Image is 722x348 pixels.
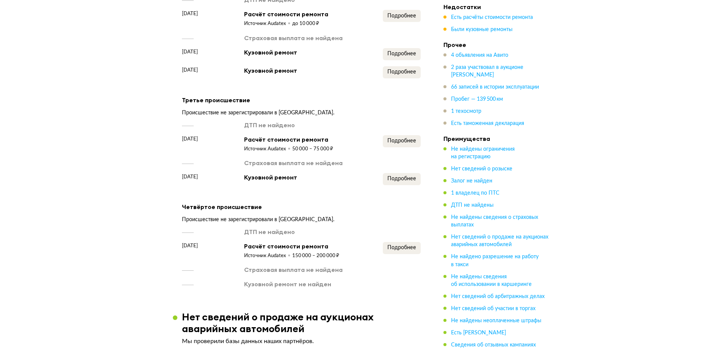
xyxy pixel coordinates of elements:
div: Кузовной ремонт не найден [244,280,331,288]
span: Подробнее [387,245,416,250]
span: 66 записей в истории эксплуатации [451,84,539,90]
div: Страховая выплата не найдена [244,265,343,274]
h4: Прочее [443,41,550,48]
button: Подробнее [383,66,421,78]
span: Нет сведений об арбитражных делах [451,293,545,299]
h3: Нет сведений о продаже на аукционах аварийных автомобилей [182,311,430,334]
span: Пробег — 139 500 км [451,97,503,102]
p: Мы проверили базы данных наших партнёров. [182,337,421,345]
div: до 10 000 ₽ [292,20,319,27]
div: Расчёт стоимости ремонта [244,242,339,250]
span: Были кузовные ремонты [451,27,512,32]
span: Подробнее [387,138,416,144]
span: 1 владелец по ПТС [451,190,500,196]
div: Происшествие не зарегистрировали в [GEOGRAPHIC_DATA]. [182,109,421,116]
span: Нет сведений о розыске [451,166,512,172]
span: [DATE] [182,242,198,250]
span: Нет сведений о продаже на аукционах аварийных автомобилей [451,234,548,247]
div: 50 000 – 75 000 ₽ [292,146,333,153]
div: Источник Audatex [244,253,292,259]
button: Подробнее [383,135,421,147]
div: Страховая выплата не найдена [244,34,343,42]
span: Подробнее [387,69,416,75]
div: Третье происшествие [182,95,421,105]
span: [DATE] [182,10,198,17]
div: 150 000 – 200 000 ₽ [292,253,339,259]
span: [DATE] [182,48,198,56]
button: Подробнее [383,48,421,60]
div: Кузовной ремонт [244,66,297,75]
span: Подробнее [387,176,416,181]
span: Не найдено разрешение на работу в такси [451,254,539,267]
span: Не найдены неоплаченные штрафы [451,318,541,323]
button: Подробнее [383,10,421,22]
div: Четвёртое происшествие [182,202,421,212]
div: Кузовной ремонт [244,48,297,56]
h4: Преимущества [443,135,550,142]
span: Нет сведений об участии в торгах [451,306,536,311]
div: ДТП не найдено [244,228,295,236]
span: Не найдены сведения о страховых выплатах [451,215,538,228]
span: Есть [PERSON_NAME] [451,330,506,335]
button: Подробнее [383,173,421,185]
div: Кузовной ремонт [244,173,297,181]
span: 1 техосмотр [451,109,481,114]
span: [DATE] [182,66,198,74]
button: Подробнее [383,242,421,254]
div: Источник Audatex [244,146,292,153]
span: [DATE] [182,135,198,143]
span: 2 раза участвовал в аукционе [PERSON_NAME] [451,65,523,78]
span: Залог не найден [451,178,492,184]
div: Расчёт стоимости ремонта [244,10,328,18]
span: Не найдены сведения об использовании в каршеринге [451,274,532,287]
span: ДТП не найдены [451,203,493,208]
div: Происшествие не зарегистрировали в [GEOGRAPHIC_DATA]. [182,216,421,223]
span: Есть расчёты стоимости ремонта [451,15,533,20]
div: Источник Audatex [244,20,292,27]
span: [DATE] [182,173,198,181]
h4: Недостатки [443,3,550,11]
div: Расчёт стоимости ремонта [244,135,333,144]
div: ДТП не найдено [244,121,295,129]
span: Подробнее [387,13,416,19]
div: Страховая выплата не найдена [244,159,343,167]
span: Есть таможенная декларация [451,121,524,126]
span: Не найдены ограничения на регистрацию [451,147,515,159]
span: 4 объявления на Авито [451,53,508,58]
span: Подробнее [387,51,416,56]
